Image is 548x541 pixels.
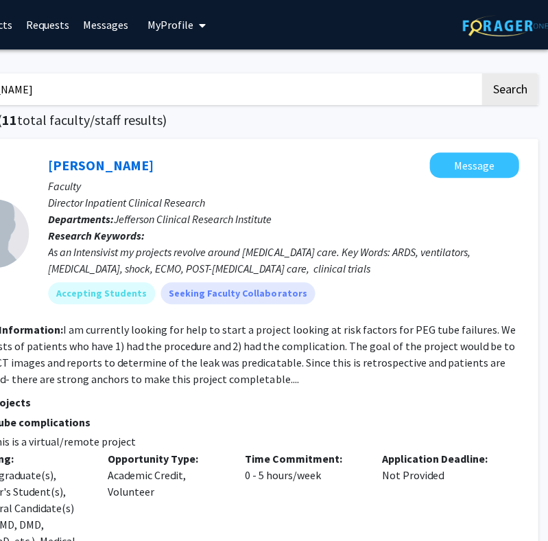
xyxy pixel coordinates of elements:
[48,282,155,304] mat-chip: Accepting Students
[160,282,315,304] mat-chip: Seeking Faculty Collaborators
[19,1,76,49] a: Requests
[429,152,519,178] button: Message Michael Baram
[114,212,272,226] span: Jefferson Clinical Research Institute
[147,18,193,32] span: My Profile
[108,450,224,467] p: Opportunity Type:
[2,111,17,128] span: 11
[48,244,519,277] div: As an Intensivist my projects revolve around [MEDICAL_DATA] care. Key Words: ARDS, ventilators, [...
[48,157,154,174] a: [PERSON_NAME]
[462,15,548,36] img: ForagerOne Logo
[245,450,361,467] p: Time Commitment:
[48,178,519,194] p: Faculty
[381,450,498,467] p: Application Deadline:
[48,212,114,226] b: Departments:
[48,229,145,242] b: Research Keywords:
[481,73,538,105] button: Search
[10,479,58,531] iframe: Chat
[76,1,135,49] a: Messages
[48,194,519,211] p: Director Inpatient Clinical Research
